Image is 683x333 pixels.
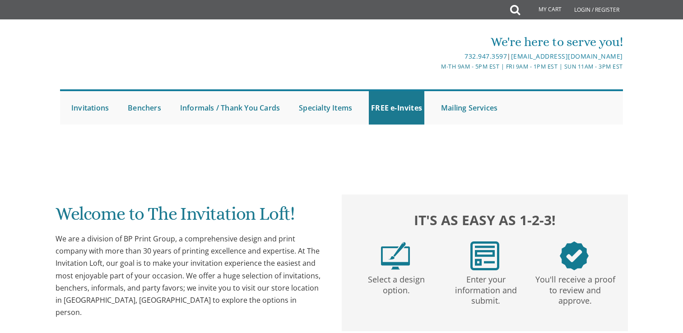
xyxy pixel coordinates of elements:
[56,204,324,231] h1: Welcome to The Invitation Loft!
[353,270,439,296] p: Select a design option.
[248,51,623,62] div: |
[69,91,111,125] a: Invitations
[560,241,589,270] img: step3.png
[443,270,529,306] p: Enter your information and submit.
[381,241,410,270] img: step1.png
[351,210,619,230] h2: It's as easy as 1-2-3!
[297,91,354,125] a: Specialty Items
[178,91,282,125] a: Informals / Thank You Cards
[511,52,623,60] a: [EMAIL_ADDRESS][DOMAIN_NAME]
[532,270,618,306] p: You'll receive a proof to review and approve.
[465,52,507,60] a: 732.947.3597
[470,241,499,270] img: step2.png
[56,233,324,319] div: We are a division of BP Print Group, a comprehensive design and print company with more than 30 y...
[519,1,568,19] a: My Cart
[248,33,623,51] div: We're here to serve you!
[439,91,500,125] a: Mailing Services
[248,62,623,71] div: M-Th 9am - 5pm EST | Fri 9am - 1pm EST | Sun 11am - 3pm EST
[125,91,163,125] a: Benchers
[369,91,424,125] a: FREE e-Invites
